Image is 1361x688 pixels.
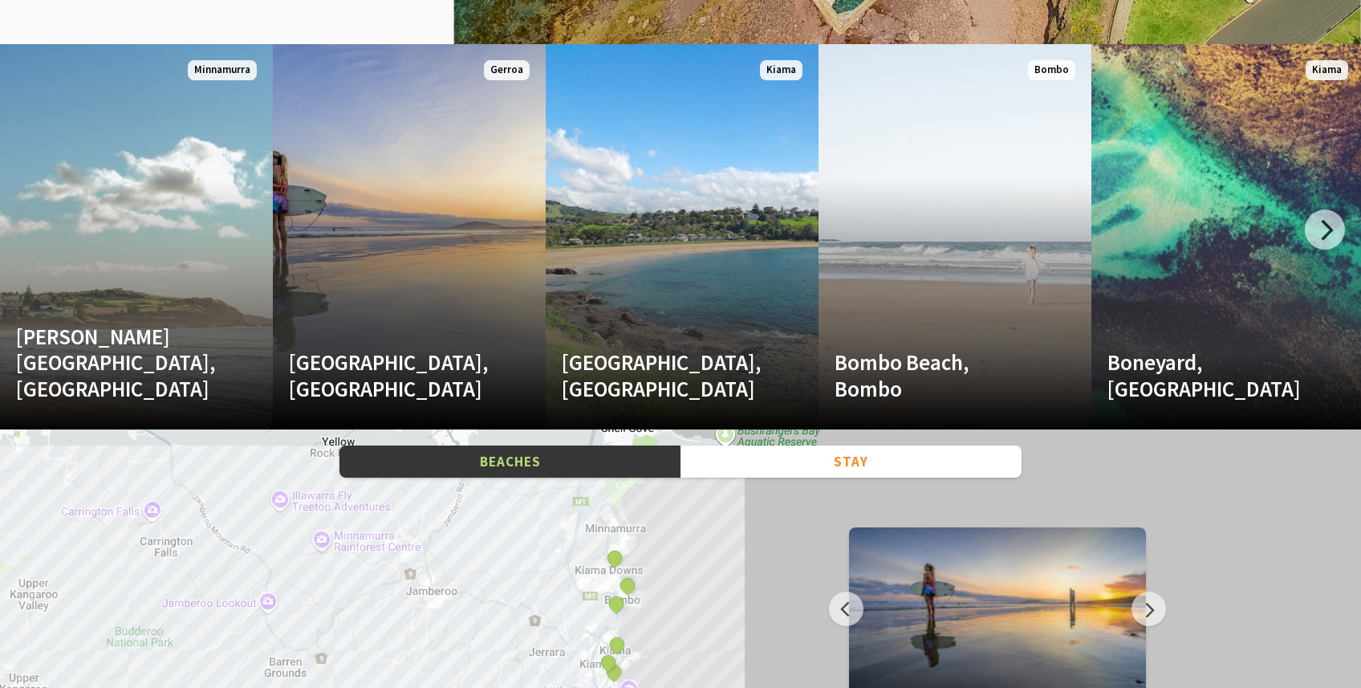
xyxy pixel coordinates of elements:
h4: [PERSON_NAME][GEOGRAPHIC_DATA], [GEOGRAPHIC_DATA] [16,324,216,401]
span: Gerroa [484,60,530,80]
button: Stay [680,446,1022,478]
button: See detail about Black Beach, Kiama [607,634,628,655]
h4: Boneyard, [GEOGRAPHIC_DATA] [1107,349,1307,401]
button: See detail about Boneyard, Kiama [617,575,638,596]
button: Beaches [339,446,680,478]
h4: Bombo Beach, Bombo [835,349,1034,401]
a: Another Image Used [GEOGRAPHIC_DATA], [GEOGRAPHIC_DATA] Gerroa [273,44,546,429]
button: Previous [829,592,863,626]
a: Bombo Beach, Bombo Bombo [819,44,1091,429]
button: See detail about Bombo Beach, Bombo [606,593,627,614]
span: Kiama [1306,60,1348,80]
span: Bombo [1028,60,1075,80]
button: Next [1131,592,1166,626]
button: See detail about Jones Beach, Kiama Downs [605,548,626,568]
h4: [GEOGRAPHIC_DATA], [GEOGRAPHIC_DATA] [289,349,489,401]
span: Minnamurra [188,60,257,80]
a: [GEOGRAPHIC_DATA], [GEOGRAPHIC_DATA] Kiama [546,44,819,429]
h4: [GEOGRAPHIC_DATA], [GEOGRAPHIC_DATA] [562,349,762,401]
span: Kiama [760,60,802,80]
button: See detail about Surf Beach, Kiama [598,652,619,673]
